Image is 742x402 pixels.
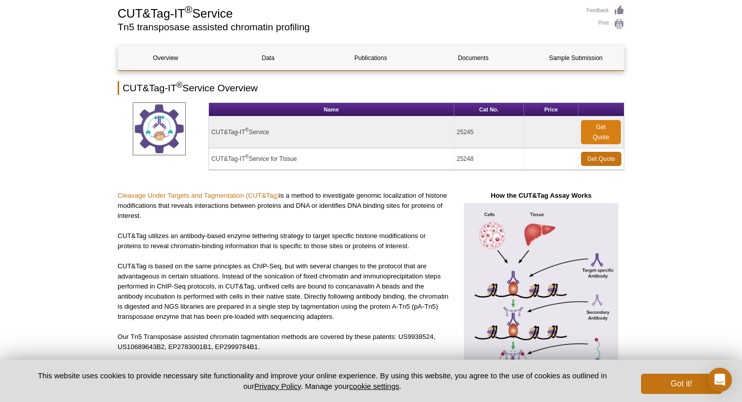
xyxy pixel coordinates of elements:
[118,261,450,322] p: CUT&Tag is based on the same principles as ChIP-Seq, but with several changes to the protocol tha...
[641,374,722,394] button: Got it!
[118,332,450,352] p: Our Tn5 Transposase assisted chromatin tagmentation methods are covered by these patents: US99385...
[118,23,576,32] h2: Tn5 transposase assisted chromatin profiling
[245,127,249,133] sup: ®
[118,192,279,199] a: Cleavage Under Targets and Tagmentation (CUT&Tag)
[209,117,454,148] td: CUT&Tag-IT Service
[524,103,578,117] th: Price
[426,46,521,70] a: Documents
[454,117,524,148] td: 25245
[118,81,624,95] h2: CUT&Tag-IT Service Overview
[587,5,624,16] a: Feedback
[185,4,192,15] sup: ®
[323,46,418,70] a: Publications
[118,191,450,221] p: is a method to investigate genomic localization of histone modifications that reveals interaction...
[209,103,454,117] th: Name
[209,148,454,170] td: CUT&Tag-IT Service for Tissue
[118,46,213,70] a: Overview
[254,382,301,390] a: Privacy Policy
[177,81,183,89] sup: ®
[454,103,524,117] th: Cat No.
[349,382,399,390] button: cookie settings
[581,152,621,166] a: Get Quote
[581,120,621,144] a: Get Quote
[133,102,186,155] img: CUT&Tag Service
[20,370,624,391] p: This website uses cookies to provide necessary site functionality and improve your online experie...
[491,192,592,199] strong: How the CUT&Tag Assay Works
[221,46,315,70] a: Data
[454,148,524,170] td: 25248
[118,231,450,251] p: CUT&Tag utilizes an antibody-based enzyme tethering strategy to target specific histone modificat...
[118,5,576,20] h1: CUT&Tag-IT Service
[708,368,732,392] div: Open Intercom Messenger
[245,154,249,159] sup: ®
[528,46,623,70] a: Sample Submission
[587,19,624,30] a: Print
